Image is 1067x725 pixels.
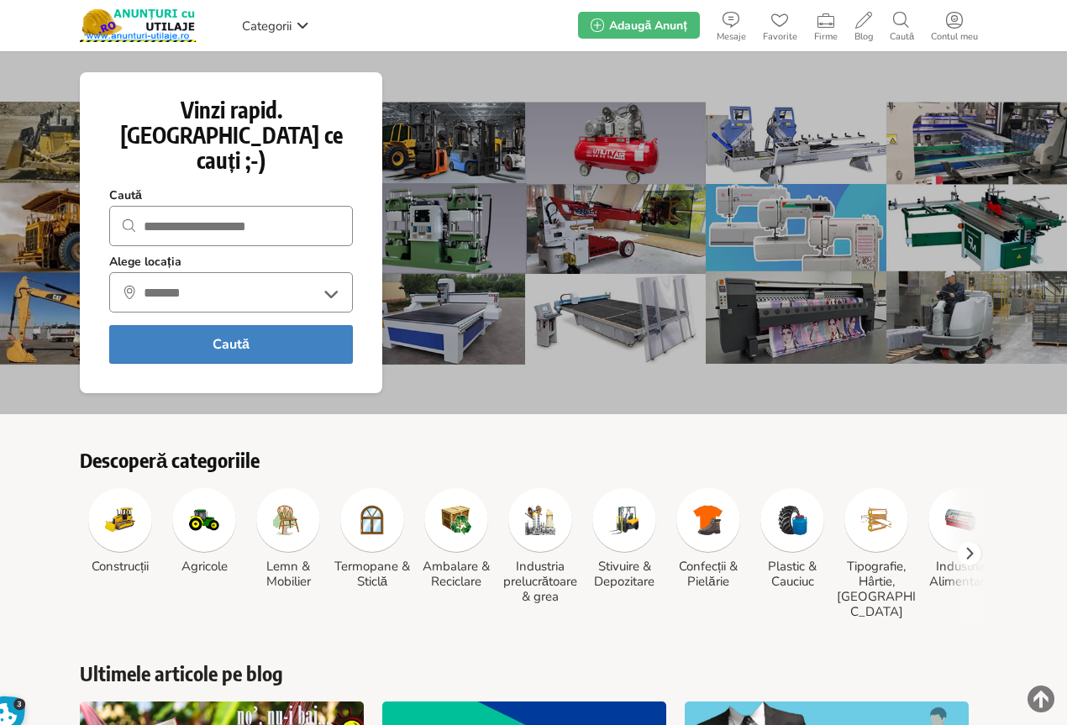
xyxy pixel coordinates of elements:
[754,32,806,42] span: Favorite
[752,559,833,589] h3: Plastic & Cauciuc
[441,505,471,535] img: Ambalare & Reciclare
[105,505,135,535] img: Construcții
[922,8,986,42] a: Contul meu
[80,488,160,574] a: Construcții Construcții
[846,32,881,42] span: Blog
[752,488,833,589] a: Plastic & Cauciuc Plastic & Cauciuc
[578,12,699,39] a: Adaugă Anunț
[13,698,26,711] span: 3
[109,97,353,173] h1: Vinzi rapid. [GEOGRAPHIC_DATA] ce cauți ;-)
[164,488,244,574] a: Agricole Agricole
[273,505,303,535] img: Lemn & Mobilier
[668,488,749,589] a: Confecții & Pielărie Confecții & Pielărie
[806,8,846,42] a: Firme
[332,559,413,589] h3: Termopane & Sticlă
[80,8,196,42] img: Anunturi-Utilaje.RO
[846,8,881,42] a: Blog
[248,559,329,589] h3: Lemn & Mobilier
[238,13,313,38] a: Categorii
[708,32,754,42] span: Mesaje
[609,18,686,34] span: Adaugă Anunț
[500,559,581,604] h3: Industria prelucrătoare & grea
[806,32,846,42] span: Firme
[109,255,181,270] strong: Alege locația
[248,488,329,589] a: Lemn & Mobilier Lemn & Mobilier
[920,559,1001,589] h3: Industria Alimentară
[836,488,917,619] a: Tipografie, Hârtie, Carton Tipografie, Hârtie, [GEOGRAPHIC_DATA]
[881,8,922,42] a: Caută
[500,488,581,604] a: Industria prelucrătoare & grea Industria prelucrătoare & grea
[80,448,987,471] h2: Descoperă categoriile
[693,505,723,535] img: Confecții & Pielărie
[668,559,749,589] h3: Confecții & Pielărie
[332,488,413,589] a: Termopane & Sticlă Termopane & Sticlă
[525,505,555,535] img: Industria prelucrătoare & grea
[416,488,497,589] a: Ambalare & Reciclare Ambalare & Reciclare
[109,188,142,203] strong: Caută
[777,505,807,535] img: Plastic & Cauciuc
[80,661,987,685] a: Ultimele articole pe blog
[189,505,219,535] img: Agricole
[584,559,665,589] h3: Stivuire & Depozitare
[920,488,1001,589] a: Industria Alimentară Industria Alimentară
[1028,686,1054,712] img: scroll-to-top.png
[609,505,639,535] img: Stivuire & Depozitare
[584,488,665,589] a: Stivuire & Depozitare Stivuire & Depozitare
[922,32,986,42] span: Contul meu
[754,8,806,42] a: Favorite
[861,505,891,535] img: Tipografie, Hârtie, Carton
[881,32,922,42] span: Caută
[416,559,497,589] h3: Ambalare & Reciclare
[109,325,353,364] button: Caută
[836,559,917,619] h3: Tipografie, Hârtie, [GEOGRAPHIC_DATA]
[242,18,292,34] span: Categorii
[708,8,754,42] a: Mesaje
[164,559,244,574] h3: Agricole
[357,505,387,535] img: Termopane & Sticlă
[80,559,160,574] h3: Construcții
